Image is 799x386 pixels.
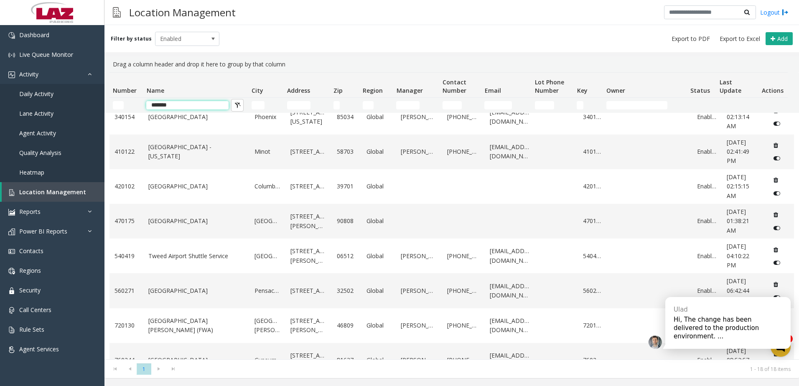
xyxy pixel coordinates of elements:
input: Email Filter [484,101,512,109]
a: 85034 [337,112,356,122]
span: Add [777,35,788,43]
a: Tweed Airport Shuttle Service [148,251,244,261]
a: 410122 [583,147,603,156]
a: [PHONE_NUMBER] [447,356,479,365]
div: Data table [104,72,799,359]
input: Lot Phone Number Filter [535,101,554,109]
td: Last Update Filter [716,98,758,113]
span: Live Queue Monitor [19,51,73,58]
span: Zip [333,86,343,94]
span: Agent Activity [19,129,56,137]
a: 420102 [583,182,603,191]
span: Call Centers [19,306,51,314]
input: Manager Filter [396,101,420,109]
input: Address Filter [287,101,310,109]
h3: Location Management [125,2,240,23]
a: [GEOGRAPHIC_DATA] [148,216,244,226]
a: [STREET_ADDRESS][PERSON_NAME] [290,212,327,231]
a: 90808 [337,216,356,226]
span: [DATE] 02:15:15 AM [727,173,749,200]
div: Drag a column header and drop it here to group by that column [109,56,794,72]
a: Phoenix [254,112,280,122]
a: Global [366,112,390,122]
a: [DATE] 01:38:21 AM [727,207,759,235]
a: [STREET_ADDRESS] [290,182,327,191]
a: [STREET_ADDRESS][PERSON_NAME] [290,316,327,335]
td: Name Filter [143,98,248,113]
button: Export to PDF [668,33,713,45]
a: Global [366,182,390,191]
a: 58703 [337,147,356,156]
a: 39701 [337,182,356,191]
td: City Filter [248,98,284,113]
a: [PERSON_NAME] [401,147,438,156]
input: Contact Number Filter [443,101,462,109]
span: Enabled [155,32,206,46]
span: Reports [19,208,41,216]
span: Owner [606,86,625,94]
a: [DATE] 02:13:14 AM [727,103,759,131]
a: Global [366,251,390,261]
img: 'icon' [8,268,15,274]
a: 06512 [337,251,356,261]
span: Lot Phone Number [535,78,564,94]
span: Power BI Reports [19,227,67,235]
span: Name [147,86,164,94]
td: Key Filter [573,98,603,113]
a: 420102 [115,182,138,191]
td: Region Filter [359,98,393,113]
a: [GEOGRAPHIC_DATA] [148,286,244,295]
img: 'icon' [8,52,15,58]
div: Hi, The change has been delivered to the production environment. ... [674,315,782,340]
a: [GEOGRAPHIC_DATA] [148,112,244,122]
img: 'icon' [8,248,15,255]
a: Global [366,147,390,156]
a: 410122 [115,147,138,156]
a: 560271 [115,286,138,295]
span: Page 1 [137,363,151,375]
a: Enabled [697,147,717,156]
a: [GEOGRAPHIC_DATA][PERSON_NAME] [254,316,280,335]
span: [DATE] 06:42:44 PM [727,277,749,304]
a: 340154 [583,112,603,122]
span: Last Update [720,78,741,94]
a: [PHONE_NUMBER] [447,147,479,156]
button: Disable [769,186,785,200]
img: veEfyhYEeYjFMfSYv6gK5etHJOiX59BsolBhEr1sLJsJwMkL2CxuT8ccozkRpy6LBRVCX9nXU66.png [649,335,662,349]
a: 560271 [583,286,603,295]
a: [PERSON_NAME] [401,356,438,365]
span: Location Management [19,188,86,196]
img: 'icon' [8,209,15,216]
span: Heatmap [19,168,44,176]
span: Dashboard [19,31,49,39]
input: Number Filter [113,101,124,109]
span: [DATE] 01:38:21 AM [727,208,749,234]
span: [DATE] 02:13:14 AM [727,103,749,130]
a: Enabled [697,251,717,261]
td: Email Filter [481,98,532,113]
span: Security [19,286,41,294]
a: [PERSON_NAME] [401,251,438,261]
a: Global [366,321,390,330]
span: Contact Number [443,78,466,94]
a: [DATE] 06:42:44 PM [727,277,759,305]
a: [GEOGRAPHIC_DATA] [254,251,280,261]
input: Zip Filter [333,101,340,109]
div: Ulad [674,305,782,314]
span: [DATE] 04:10:22 PM [727,242,749,269]
a: Enabled [697,216,717,226]
a: [EMAIL_ADDRESS][DOMAIN_NAME] [490,108,531,127]
span: Daily Activity [19,90,53,98]
span: Agent Services [19,345,59,353]
input: Name Filter [146,101,229,109]
a: [STREET_ADDRESS][PERSON_NAME] [290,246,327,265]
button: Clear [231,99,244,112]
button: Delete [769,139,783,152]
a: [STREET_ADDRESS] [290,286,327,295]
a: [GEOGRAPHIC_DATA] [148,356,244,365]
a: [EMAIL_ADDRESS][DOMAIN_NAME] [490,246,531,265]
button: Delete [769,208,783,221]
a: 81637 [337,356,356,365]
a: 470175 [583,216,603,226]
a: [EMAIL_ADDRESS][DOMAIN_NAME] [490,282,531,300]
